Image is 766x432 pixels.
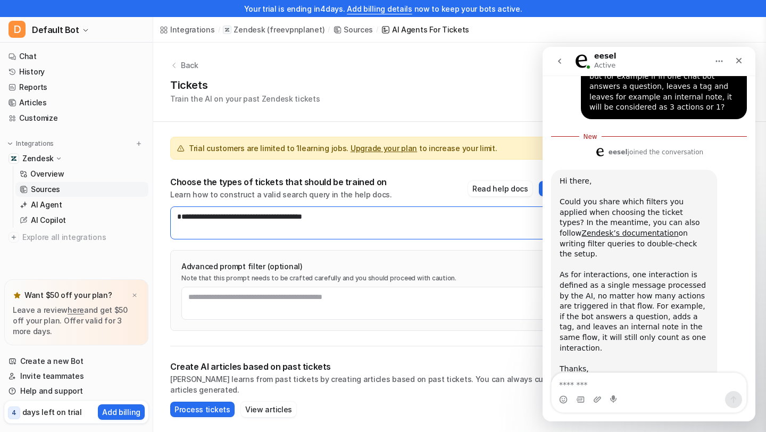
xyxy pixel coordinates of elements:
[30,169,64,179] p: Overview
[376,25,378,35] span: /
[16,139,54,148] p: Integrations
[344,24,373,35] div: Sources
[34,348,42,357] button: Gif picker
[241,402,296,417] button: View articles
[4,138,57,149] button: Integrations
[31,200,62,210] p: AI Agent
[17,140,166,223] div: Could you share which filters you applied when choosing the ticket types? In the meantime, you ca...
[12,408,16,418] p: 4
[24,290,112,301] p: Want $50 off your plan?
[4,64,148,79] a: History
[16,348,25,357] button: Emoji picker
[9,232,19,243] img: explore all integrations
[32,22,79,37] span: Default Bot
[11,155,17,162] img: Zendesk
[6,140,14,147] img: expand menu
[170,374,604,395] p: [PERSON_NAME] learns from past tickets by creating articles based on past tickets. You can always...
[4,80,148,95] a: Reports
[170,402,235,417] button: Process tickets
[170,93,320,104] p: Train the AI on your past Zendesk tickets
[9,326,204,344] textarea: Message…
[9,123,174,344] div: Hi there,Could you share which filters you applied when choosing the ticket types? In the meantim...
[170,177,392,187] p: Choose the types of tickets that should be trained on
[4,369,148,384] a: Invite teammates
[189,143,497,154] span: Trial customers are limited to 1 learning jobs. to increase your limit.
[22,406,82,418] p: days left on trial
[170,361,604,372] p: Create AI articles based on past tickets
[68,348,76,357] button: Start recording
[170,189,392,200] p: Learn how to construct a valid search query in the help docs.
[13,305,140,337] p: Leave a review and get $50 off your plan. Offer valid for 3 more days.
[468,181,532,196] button: Read help docs
[182,344,199,361] button: Send a message…
[102,406,140,418] p: Add billing
[51,348,59,357] button: Upload attachment
[31,184,60,195] p: Sources
[4,49,148,64] a: Chat
[17,223,166,317] div: As for interactions, one interaction is defined as a single message processed by the AI, no matte...
[9,21,26,38] span: D
[351,144,417,153] a: Upgrade your plan
[135,140,143,147] img: menu_add.svg
[347,4,412,13] a: Add billing details
[4,384,148,398] a: Help and support
[170,77,320,93] h1: Tickets
[13,291,21,300] img: star
[234,24,265,35] p: Zendesk
[15,182,148,197] a: Sources
[328,25,330,35] span: /
[181,274,593,283] p: Note that this prompt needs to be crafted carefully and you should proceed with caution.
[15,167,148,181] a: Overview
[98,404,145,420] button: Add billing
[131,292,138,299] img: x
[22,153,54,164] p: Zendesk
[218,25,220,35] span: /
[22,229,144,246] span: Explore all integrations
[15,197,148,212] a: AI Agent
[267,24,324,35] p: ( freevpnplanet )
[52,100,63,111] img: Profile image for eesel
[4,95,148,110] a: Articles
[392,24,469,35] div: AI Agents for tickets
[181,261,593,272] p: Advanced prompt filter (optional)
[9,89,204,90] div: New messages divider
[170,24,215,35] div: Integrations
[333,24,373,35] a: Sources
[539,181,604,196] button: Preview sample
[223,24,324,35] a: Zendesk(freevpnplanet)
[160,24,215,35] a: Integrations
[9,98,204,123] div: eesel says…
[4,354,148,369] a: Create a new Bot
[17,129,166,140] div: Hi there,
[66,101,161,110] div: joined the conversation
[4,230,148,245] a: Explore all integrations
[4,111,148,126] a: Customize
[543,47,755,421] iframe: Intercom live chat
[66,102,85,109] b: eesel
[181,60,198,71] p: Back
[31,215,66,226] p: AI Copilot
[15,213,148,228] a: AI Copilot
[68,305,84,314] a: here
[9,123,204,368] div: eesel says…
[381,24,469,35] a: AI Agents for tickets
[17,317,166,338] div: Thanks, Kyva
[39,182,136,190] a: Zendesk’s documentation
